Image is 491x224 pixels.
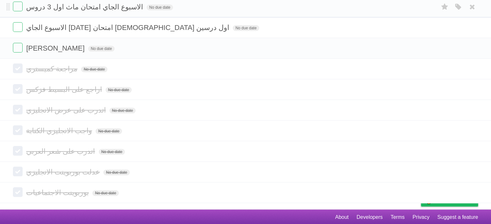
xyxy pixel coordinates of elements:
[96,128,122,134] span: No due date
[147,5,173,10] span: No due date
[26,65,79,73] span: مراجعة كميستري
[26,127,94,135] span: واجب الانجليزي الكتابة
[335,211,349,223] a: About
[356,211,383,223] a: Developers
[13,63,23,73] label: Done
[106,87,132,93] span: No due date
[26,44,86,52] span: [PERSON_NAME]
[81,66,107,72] span: No due date
[13,22,23,32] label: Done
[99,149,125,155] span: No due date
[13,84,23,94] label: Done
[13,43,23,53] label: Done
[233,25,259,31] span: No due date
[88,46,114,52] span: No due date
[109,108,136,113] span: No due date
[26,106,107,114] span: اتدرب على عرض الانجليزي
[13,2,23,11] label: Done
[26,189,90,197] span: بوربوينت الاجتماعيات
[13,167,23,176] label: Done
[13,187,23,197] label: Done
[13,105,23,114] label: Done
[92,190,118,196] span: No due date
[26,168,101,176] span: عدلت بوربوينت الانجليزي
[435,195,475,206] span: Buy me a coffee
[26,24,231,32] span: الاسبوع الجاي [DATE] امتحان [DEMOGRAPHIC_DATA] اول درسين
[13,125,23,135] label: Done
[437,211,478,223] a: Suggest a feature
[26,147,97,155] span: اتدرب على شعر العربي
[103,170,129,175] span: No due date
[26,3,145,11] span: الاسبوع الجاي امتحان ماث اول 3 دروس
[413,211,429,223] a: Privacy
[13,146,23,156] label: Done
[439,2,451,12] label: Star task
[391,211,405,223] a: Terms
[26,85,103,93] span: اراجع على البسيط فزكس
